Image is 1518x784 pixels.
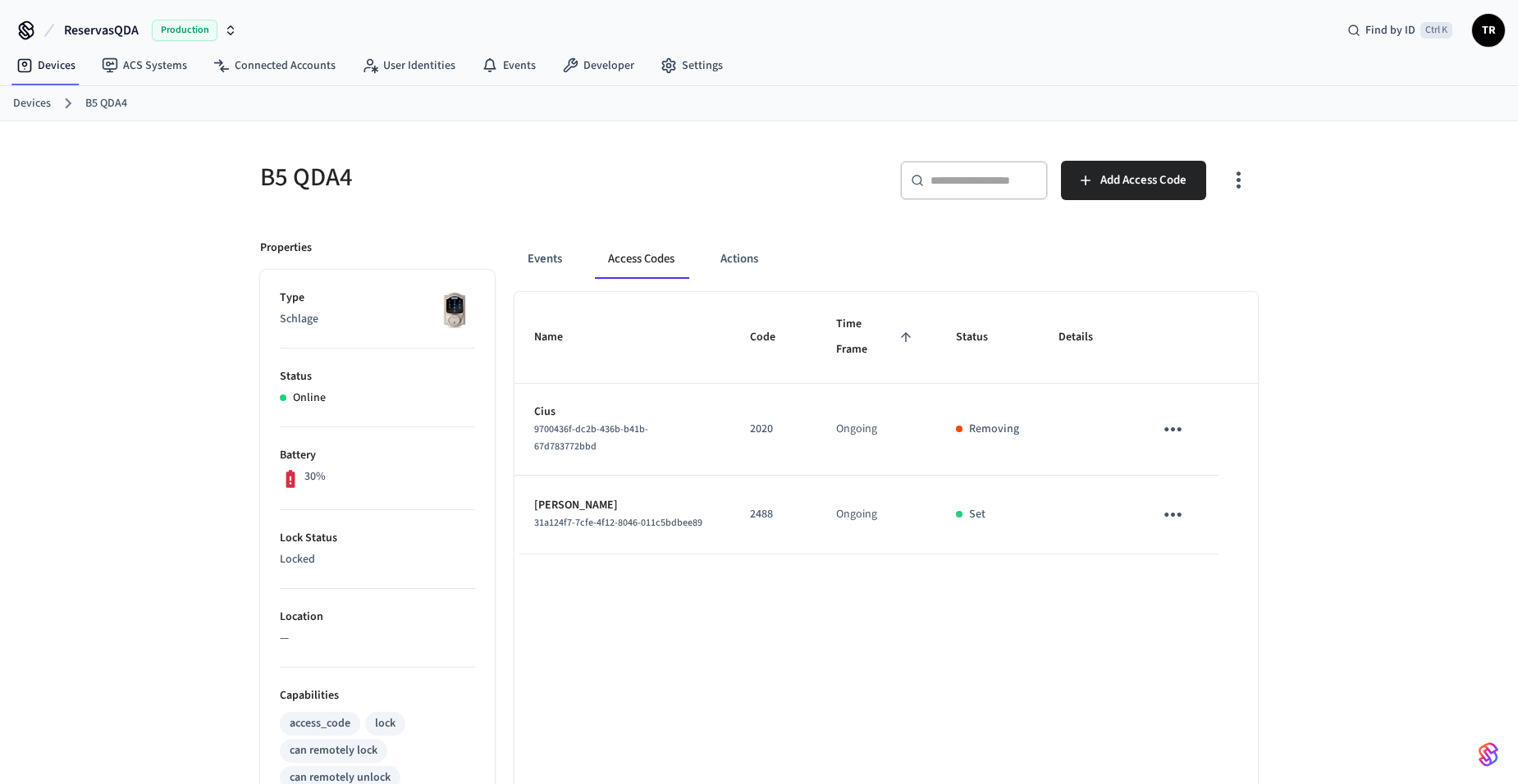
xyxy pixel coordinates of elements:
span: Code [750,325,797,350]
p: Type [280,289,475,307]
span: Find by ID [1365,22,1415,39]
p: Lock Status [280,530,475,547]
p: Location [280,609,475,626]
a: User Identities [349,51,469,80]
span: ReservasQDA [64,21,139,40]
p: Online [293,390,326,407]
a: Devices [13,95,51,112]
div: ant example [514,239,1258,279]
table: sticky table [514,292,1258,554]
span: Name [534,325,584,350]
a: B5 QDA4 [85,95,127,112]
p: Removing [969,421,1019,438]
p: Set [969,506,985,523]
p: 30% [304,468,326,485]
p: Cius [534,403,711,421]
img: Schlage Sense Smart Deadbolt with Camelot Trim, Front [434,289,475,330]
span: Details [1058,325,1114,350]
p: Locked [280,551,475,568]
button: Access Codes [595,239,688,279]
a: Events [469,51,549,80]
p: 2488 [750,506,797,523]
button: Add Access Code [1061,161,1206,200]
h5: B5 QDA4 [260,161,749,194]
a: Settings [647,51,736,80]
button: Events [514,239,575,279]
p: 2020 [750,421,797,438]
div: lock [375,715,396,732]
span: Ctrl K [1420,22,1452,39]
div: access_code [290,715,350,732]
a: Developer [549,51,647,80]
div: can remotely lock [290,742,377,759]
p: Capabilities [280,687,475,704]
span: Production [152,20,217,41]
p: [PERSON_NAME] [534,497,711,514]
p: Schlage [280,311,475,328]
span: Status [956,325,1009,350]
td: Ongoing [816,384,936,476]
div: Find by IDCtrl K [1334,16,1465,45]
p: Battery [280,447,475,464]
img: SeamLogoGradient.69752ec5.svg [1479,741,1498,768]
p: — [280,630,475,647]
span: Time Frame [836,312,917,363]
span: 31a124f7-7cfe-4f12-8046-011c5bdbee89 [534,516,702,530]
span: TR [1474,16,1503,45]
p: Status [280,368,475,385]
a: ACS Systems [89,51,200,80]
span: 9700436f-dc2b-436b-b41b-67d783772bbd [534,422,648,454]
button: Actions [707,239,771,279]
button: TR [1472,14,1505,47]
td: Ongoing [816,476,936,554]
span: Add Access Code [1100,170,1187,191]
a: Connected Accounts [200,51,349,80]
a: Devices [3,51,89,80]
p: Properties [260,239,312,257]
